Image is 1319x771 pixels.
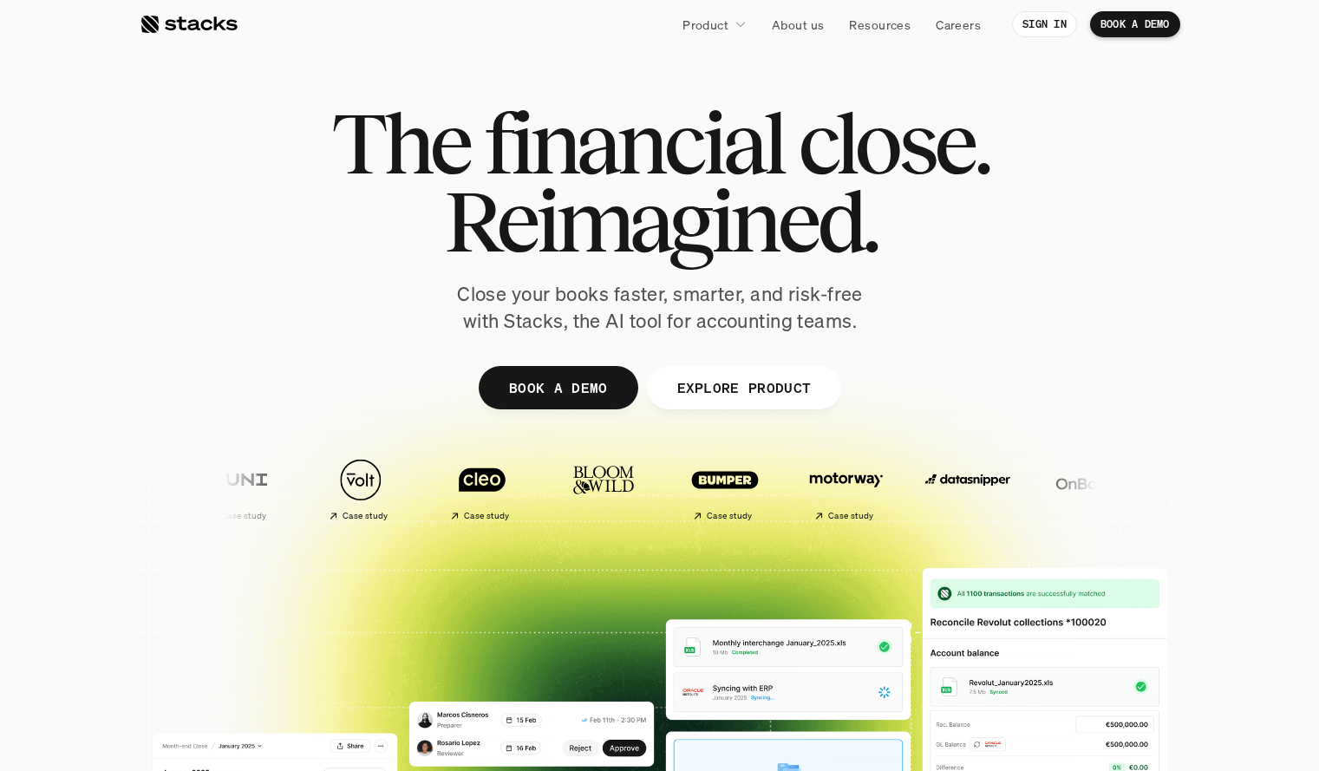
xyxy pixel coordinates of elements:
[508,375,607,400] p: BOOK A DEMO
[463,511,509,521] h2: Case study
[1090,11,1180,37] a: BOOK A DEMO
[790,449,903,528] a: Case study
[484,104,783,182] span: financial
[304,449,417,528] a: Case study
[220,511,266,521] h2: Case study
[849,16,911,34] p: Resources
[1012,11,1077,37] a: SIGN IN
[761,9,834,40] a: About us
[925,9,991,40] a: Careers
[426,449,539,528] a: Case study
[772,16,824,34] p: About us
[331,104,469,182] span: The
[342,511,388,521] h2: Case study
[443,182,876,260] span: Reimagined.
[443,281,877,335] p: Close your books faster, smarter, and risk-free with Stacks, the AI tool for accounting teams.
[478,366,637,409] a: BOOK A DEMO
[839,9,921,40] a: Resources
[183,449,296,528] a: Case study
[669,449,781,528] a: Case study
[706,511,752,521] h2: Case study
[1100,18,1170,30] p: BOOK A DEMO
[827,511,873,521] h2: Case study
[676,375,811,400] p: EXPLORE PRODUCT
[1022,18,1067,30] p: SIGN IN
[646,366,841,409] a: EXPLORE PRODUCT
[682,16,728,34] p: Product
[936,16,981,34] p: Careers
[798,104,989,182] span: close.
